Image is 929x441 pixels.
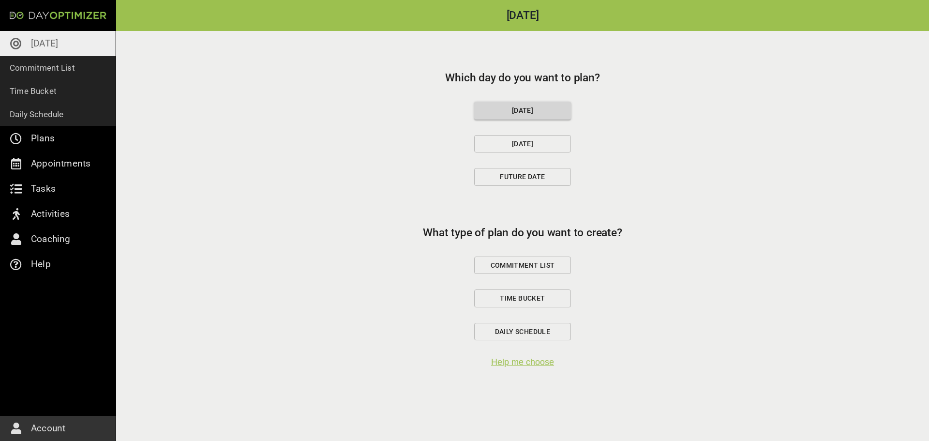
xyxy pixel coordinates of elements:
[482,259,563,272] span: Commitment List
[139,225,906,241] h2: What type of plan do you want to create?
[116,10,929,21] h2: [DATE]
[10,107,64,121] p: Daily Schedule
[31,156,90,171] p: Appointments
[474,135,571,153] button: [DATE]
[482,292,563,304] span: Time Bucket
[482,105,563,117] span: [DATE]
[474,168,571,186] button: Future Date
[31,231,71,247] p: Coaching
[474,323,571,341] button: Daily Schedule
[139,70,906,86] h2: Which day do you want to plan?
[10,84,57,98] p: Time Bucket
[10,61,75,75] p: Commitment List
[31,206,70,222] p: Activities
[31,131,55,146] p: Plans
[474,257,571,274] button: Commitment List
[31,257,51,272] p: Help
[482,171,563,183] span: Future Date
[31,421,65,436] p: Account
[474,289,571,307] button: Time Bucket
[491,356,554,369] a: Help me choose
[474,102,571,120] button: [DATE]
[31,181,56,197] p: Tasks
[31,36,58,51] p: [DATE]
[482,326,563,338] span: Daily Schedule
[10,12,106,19] img: Day Optimizer
[482,138,563,150] span: [DATE]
